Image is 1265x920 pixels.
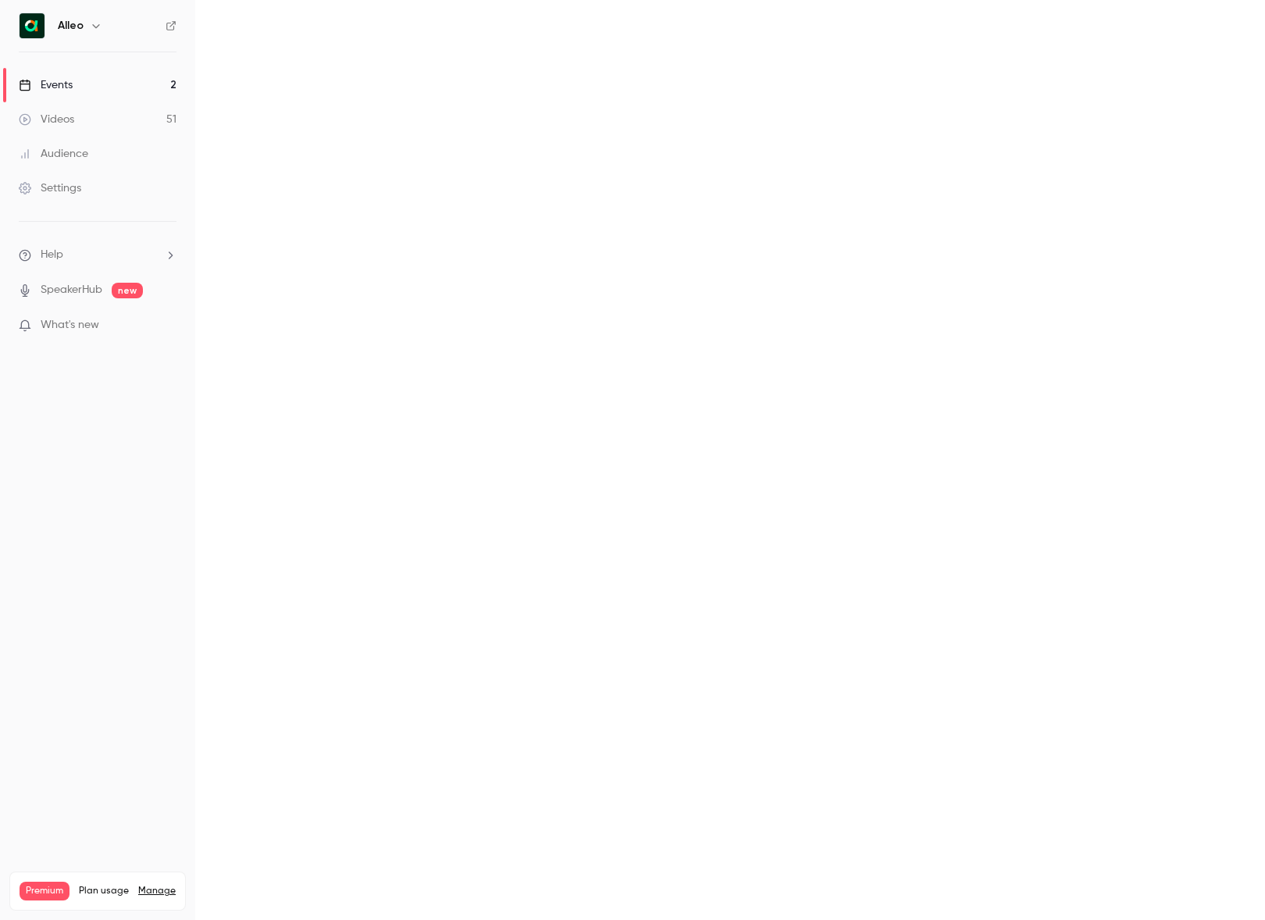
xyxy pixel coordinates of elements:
div: Settings [19,180,81,196]
a: SpeakerHub [41,282,102,298]
img: Alleo [20,13,45,38]
iframe: Noticeable Trigger [158,319,176,333]
div: Videos [19,112,74,127]
h6: Alleo [58,18,84,34]
div: Audience [19,146,88,162]
div: Events [19,77,73,93]
span: new [112,283,143,298]
li: help-dropdown-opener [19,247,176,263]
span: Premium [20,882,69,900]
span: Help [41,247,63,263]
a: Manage [138,885,176,897]
span: Plan usage [79,885,129,897]
span: What's new [41,317,99,333]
